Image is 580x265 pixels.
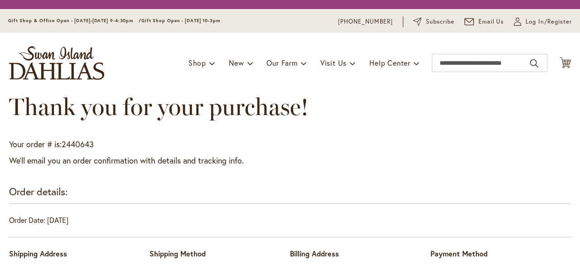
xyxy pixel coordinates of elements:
[9,249,67,258] span: Shipping Address
[229,58,244,67] span: New
[141,18,220,24] span: Gift Shop Open - [DATE] 10-3pm
[514,17,572,26] a: Log In/Register
[9,185,68,198] strong: Order details:
[290,249,339,258] span: Billing Address
[62,139,94,149] span: 2440643
[188,58,206,67] span: Shop
[320,58,347,67] span: Visit Us
[150,249,206,258] span: Shipping Method
[478,17,504,26] span: Email Us
[266,58,297,67] span: Our Farm
[464,17,504,26] a: Email Us
[369,58,411,67] span: Help Center
[9,139,571,150] p: Your order # is:
[413,17,454,26] a: Subscribe
[9,46,104,80] a: store logo
[9,155,571,167] p: We'll email you an order confirmation with details and tracking info.
[526,17,572,26] span: Log In/Register
[8,18,141,24] span: Gift Shop & Office Open - [DATE]-[DATE] 9-4:30pm /
[9,215,571,237] div: Order Date: [DATE]
[9,92,309,121] span: Thank you for your purchase!
[426,17,454,26] span: Subscribe
[430,249,488,258] span: Payment Method
[338,17,393,26] a: [PHONE_NUMBER]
